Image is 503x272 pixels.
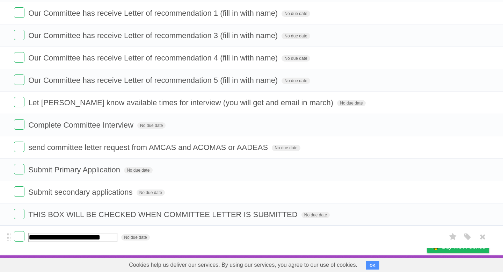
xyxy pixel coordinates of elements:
[28,210,299,219] span: THIS BOX WILL BE CHECKED WHEN COMMITTEE LETTER IS SUBMITTED
[28,53,279,62] span: Our Committee has receive Letter of recommendation 4 (fill in with name)
[28,98,335,107] span: Let [PERSON_NAME] know available times for interview (you will get and email in march)
[28,143,270,152] span: send committee letter request from AMCAS and ACOMAS or AADEAS
[14,142,24,152] label: Done
[442,241,486,253] span: Buy me a coffee
[14,164,24,174] label: Done
[14,97,24,107] label: Done
[282,10,310,17] span: No due date
[14,52,24,63] label: Done
[394,257,410,270] a: Terms
[282,33,310,39] span: No due date
[137,122,166,129] span: No due date
[121,234,150,241] span: No due date
[282,55,310,62] span: No due date
[14,186,24,197] label: Done
[14,74,24,85] label: Done
[446,231,460,243] label: Star task
[28,165,122,174] span: Submit Primary Application
[337,100,365,106] span: No due date
[357,257,386,270] a: Developers
[301,212,330,218] span: No due date
[28,121,135,129] span: Complete Committee Interview
[14,119,24,130] label: Done
[124,167,152,173] span: No due date
[28,31,279,40] span: Our Committee has receive Letter of recommendation 3 (fill in with name)
[14,30,24,40] label: Done
[14,209,24,219] label: Done
[14,231,24,242] label: Done
[28,188,134,196] span: Submit secondary applications
[14,7,24,18] label: Done
[445,257,489,270] a: Suggest a feature
[137,189,165,196] span: No due date
[28,76,279,85] span: Our Committee has receive Letter of recommendation 5 (fill in with name)
[366,261,379,270] button: OK
[122,258,364,272] span: Cookies help us deliver our services. By using our services, you agree to our use of cookies.
[334,257,349,270] a: About
[272,145,300,151] span: No due date
[418,257,436,270] a: Privacy
[28,9,279,17] span: Our Committee has receive Letter of recommendation 1 (fill in with name)
[282,78,310,84] span: No due date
